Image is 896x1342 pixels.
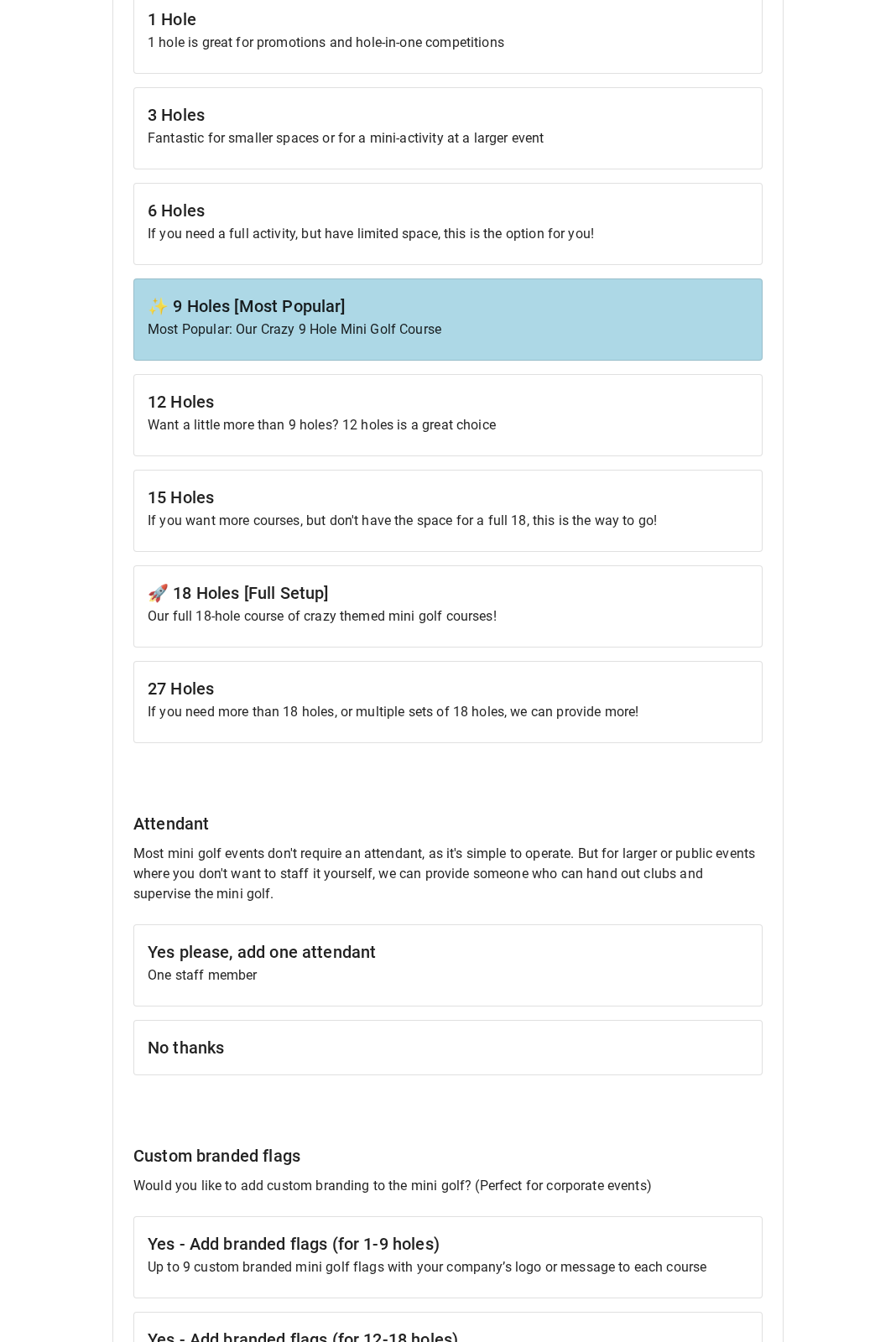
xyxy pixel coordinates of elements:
p: One staff member [148,965,748,986]
p: Fantastic for smaller spaces or for a mini-activity at a larger event [148,128,748,148]
h6: Yes please, add one attendant [148,939,748,965]
p: Most Popular: Our Crazy 9 Hole Mini Golf Course [148,320,748,340]
h6: No thanks [148,1034,748,1061]
h6: 🚀 18 Holes [Full Setup] [148,580,748,606]
p: Would you like to add custom branding to the mini golf? (Perfect for corporate events) [133,1176,763,1196]
h6: 1 Hole [148,6,748,33]
h6: Attendant [133,810,763,837]
h6: 12 Holes [148,388,748,415]
h6: Yes - Add branded flags (for 1-9 holes) [148,1230,748,1257]
h6: 3 Holes [148,101,748,128]
h6: 6 Holes [148,197,748,224]
p: If you need more than 18 holes, or multiple sets of 18 holes, we can provide more! [148,702,748,722]
h6: 27 Holes [148,675,748,702]
p: Want a little more than 9 holes? 12 holes is a great choice [148,415,748,435]
p: 1 hole is great for promotions and hole-in-one competitions [148,33,748,53]
p: If you want more courses, but don't have the space for a full 18, this is the way to go! [148,511,748,531]
h6: ✨ 9 Holes [Most Popular] [148,293,748,320]
p: Our full 18-hole course of crazy themed mini golf courses! [148,606,748,627]
h6: Custom branded flags [133,1142,763,1169]
h6: 15 Holes [148,484,748,511]
p: If you need a full activity, but have limited space, this is the option for you! [148,224,748,244]
p: Up to 9 custom branded mini golf flags with your company’s logo or message to each course [148,1257,748,1277]
p: Most mini golf events don't require an attendant, as it's simple to operate. But for larger or pu... [133,844,763,904]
